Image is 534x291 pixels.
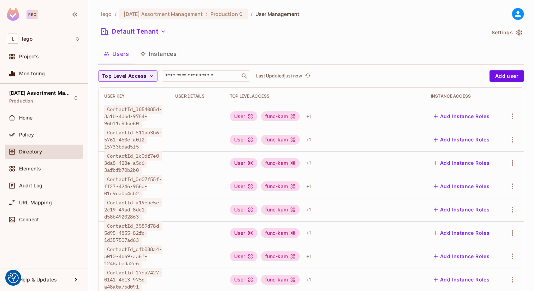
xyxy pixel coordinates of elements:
img: Revisit consent button [8,273,19,283]
span: the active workspace [101,11,112,17]
button: Add Instance Roles [431,251,492,262]
div: func-kam [261,251,300,261]
div: Pro [26,10,38,19]
button: Consent Preferences [8,273,19,283]
div: func-kam [261,111,300,121]
button: Add user [490,70,524,82]
span: Audit Log [19,183,42,188]
button: Add Instance Roles [431,204,492,215]
span: [DATE] Assortment Management [124,11,203,17]
span: Workspace: lego [22,36,32,42]
button: Add Instance Roles [431,134,492,145]
span: User Management [255,11,299,17]
button: Add Instance Roles [431,181,492,192]
span: refresh [305,72,311,80]
div: Top Level Access [230,93,420,99]
div: + 1 [303,157,314,169]
span: Connect [19,217,39,222]
span: Production [9,98,34,104]
span: ContactId_0e07f55f-ff27-4246-956d-01c9da0c4cb2 [104,175,162,198]
button: Add Instance Roles [431,157,492,169]
div: User [230,111,257,121]
span: Production [210,11,238,17]
div: User [230,228,257,238]
div: User [230,275,257,285]
div: User [230,251,257,261]
div: User [230,135,257,145]
button: Add Instance Roles [431,111,492,122]
div: Instance Access [431,93,495,99]
div: + 1 [303,111,314,122]
span: ContactId_511ab3b6-5761-450e-a0f2-15733bdad5f5 [104,128,162,151]
div: User Key [104,93,164,99]
span: Projects [19,54,39,59]
div: User Details [175,93,219,99]
button: refresh [303,72,312,80]
div: + 1 [303,204,314,215]
div: + 1 [303,274,314,285]
span: Click to refresh data [302,72,312,80]
p: Last Updated just now [256,73,302,79]
div: + 1 [303,251,314,262]
div: func-kam [261,205,300,215]
span: ContactId_a19ebc5e-2c19-49ad-8de1-d58b49202863 [104,198,162,221]
span: L [8,34,18,44]
span: ContactId_cfb088a4-a010-4b69-aa6f-1248abeda2e6 [104,245,162,268]
div: func-kam [261,275,300,285]
img: SReyMgAAAABJRU5ErkJggg== [7,8,19,21]
span: [DATE] Assortment Management [9,90,73,96]
button: Settings [489,27,524,38]
span: URL Mapping [19,200,52,205]
button: Default Tenant [98,26,169,37]
span: Elements [19,166,41,171]
div: func-kam [261,158,300,168]
button: Top Level Access [98,70,158,82]
span: Help & Updates [19,277,57,283]
div: func-kam [261,181,300,191]
div: + 1 [303,227,314,239]
span: ContactId_3854085d-3a1b-4dbd-9754-96b11e8dce60 [104,105,162,128]
button: Users [98,45,135,63]
span: ContactId_3589d78d-5d95-4855-82fc-1d357507ad63 [104,221,162,245]
div: + 1 [303,181,314,192]
span: Monitoring [19,71,45,76]
li: / [251,11,253,17]
div: User [230,181,257,191]
div: + 1 [303,134,314,145]
span: Top Level Access [102,72,147,81]
div: func-kam [261,135,300,145]
span: : [205,11,208,17]
span: ContactId_1c0df7e0-3da8-428e-a5d6-3afbfb70b2b0 [104,151,162,175]
div: func-kam [261,228,300,238]
button: Add Instance Roles [431,274,492,285]
div: User [230,205,257,215]
button: Instances [135,45,182,63]
div: User [230,158,257,168]
span: Home [19,115,33,121]
button: Add Instance Roles [431,227,492,239]
span: Policy [19,132,34,138]
li: / [115,11,117,17]
span: Directory [19,149,42,155]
